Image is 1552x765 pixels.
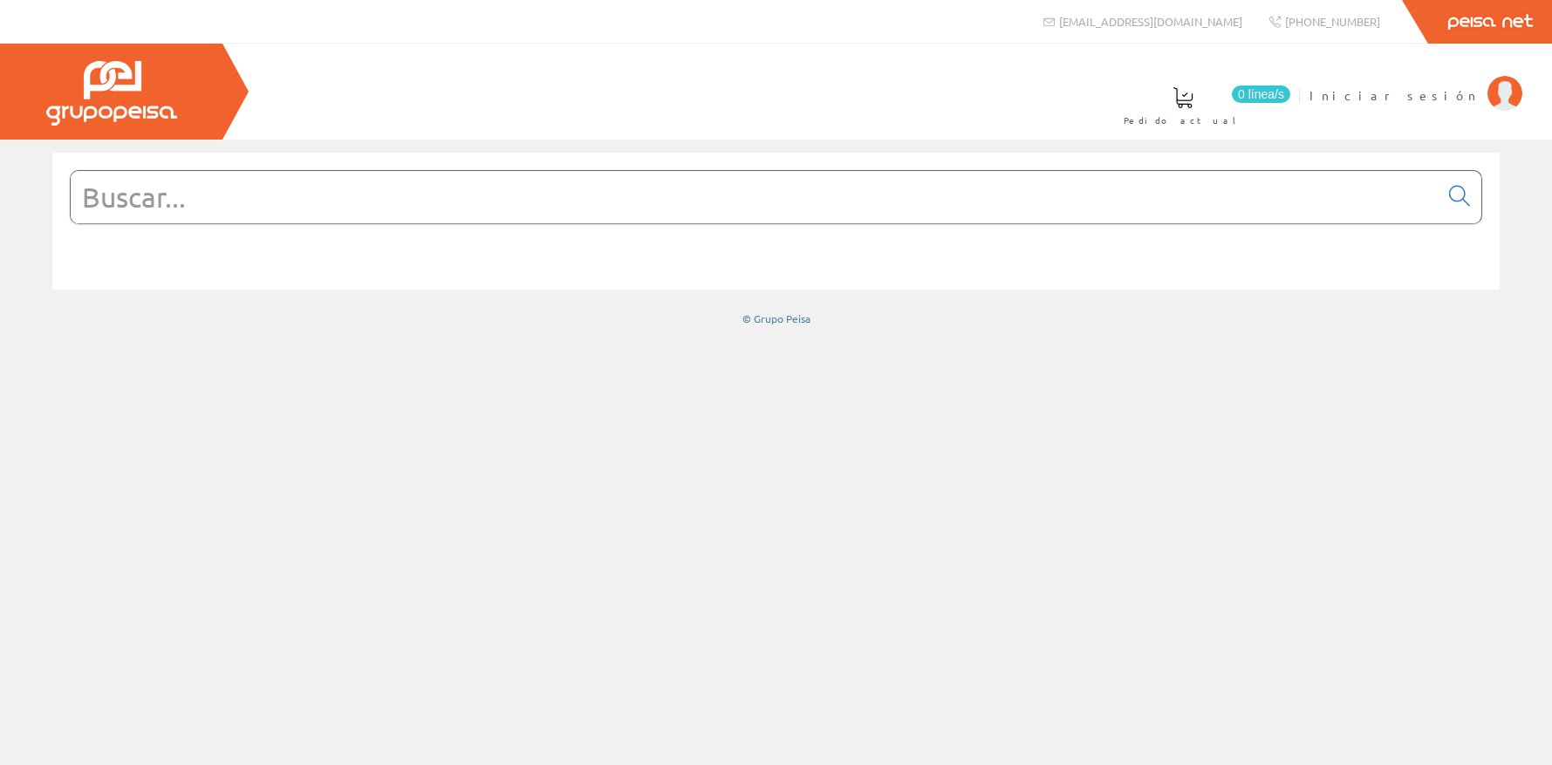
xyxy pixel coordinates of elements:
span: Iniciar sesión [1309,86,1479,104]
a: Iniciar sesión [1309,72,1522,89]
span: Pedido actual [1124,112,1242,129]
input: Buscar... [71,171,1439,223]
span: 0 línea/s [1232,85,1290,103]
div: © Grupo Peisa [52,311,1500,326]
span: [EMAIL_ADDRESS][DOMAIN_NAME] [1059,14,1242,29]
span: [PHONE_NUMBER] [1285,14,1380,29]
img: Grupo Peisa [46,61,177,126]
